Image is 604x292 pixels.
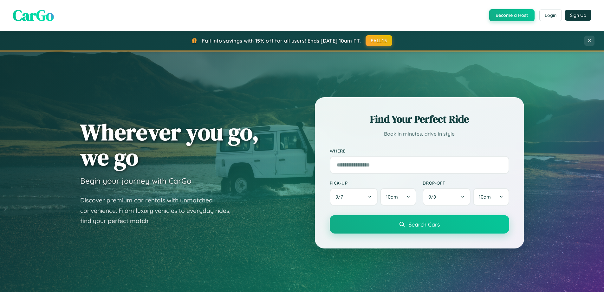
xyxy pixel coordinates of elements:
[202,37,361,44] span: Fall into savings with 15% off for all users! Ends [DATE] 10am PT.
[380,188,416,206] button: 10am
[565,10,591,21] button: Sign Up
[473,188,509,206] button: 10am
[423,188,471,206] button: 9/8
[489,9,535,21] button: Become a Host
[335,194,346,200] span: 9 / 7
[330,148,509,153] label: Where
[80,119,259,170] h1: Wherever you go, we go
[13,5,54,26] span: CarGo
[423,180,509,186] label: Drop-off
[408,221,440,228] span: Search Cars
[330,180,416,186] label: Pick-up
[330,215,509,234] button: Search Cars
[80,176,192,186] h3: Begin your journey with CarGo
[330,112,509,126] h2: Find Your Perfect Ride
[330,129,509,139] p: Book in minutes, drive in style
[330,188,378,206] button: 9/7
[386,194,398,200] span: 10am
[479,194,491,200] span: 10am
[539,10,562,21] button: Login
[428,194,439,200] span: 9 / 8
[80,195,239,226] p: Discover premium car rentals with unmatched convenience. From luxury vehicles to everyday rides, ...
[366,35,392,46] button: FALL15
